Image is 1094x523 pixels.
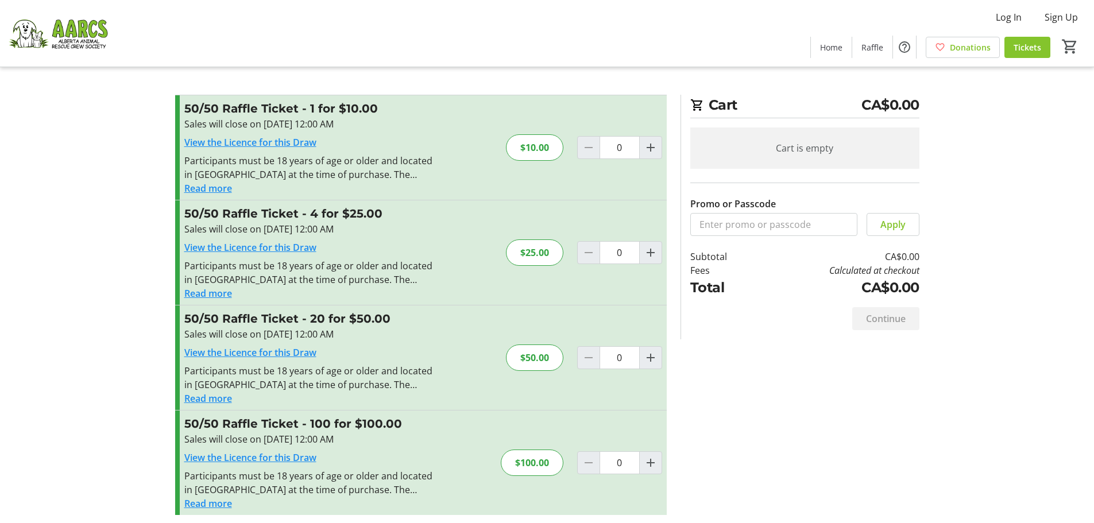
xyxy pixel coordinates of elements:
button: Increment by one [640,242,662,264]
div: Participants must be 18 years of age or older and located in [GEOGRAPHIC_DATA] at the time of pur... [184,259,435,286]
h3: 50/50 Raffle Ticket - 20 for $50.00 [184,310,435,327]
button: Increment by one [640,137,662,158]
img: Alberta Animal Rescue Crew Society's Logo [7,5,109,62]
button: Increment by one [640,347,662,369]
td: CA$0.00 [756,277,919,298]
div: $100.00 [501,450,563,476]
h3: 50/50 Raffle Ticket - 4 for $25.00 [184,205,435,222]
button: Sign Up [1035,8,1087,26]
button: Cart [1060,36,1080,57]
button: Apply [867,213,919,236]
button: Help [893,36,916,59]
div: Cart is empty [690,127,919,169]
div: Sales will close on [DATE] 12:00 AM [184,327,435,341]
a: Home [811,37,852,58]
a: View the Licence for this Draw [184,451,316,464]
h2: Cart [690,95,919,118]
div: Participants must be 18 years of age or older and located in [GEOGRAPHIC_DATA] at the time of pur... [184,364,435,392]
td: CA$0.00 [756,250,919,264]
a: View the Licence for this Draw [184,346,316,359]
h3: 50/50 Raffle Ticket - 100 for $100.00 [184,415,435,432]
label: Promo or Passcode [690,197,776,211]
a: Raffle [852,37,892,58]
td: Total [690,277,757,298]
button: Increment by one [640,452,662,474]
input: 50/50 Raffle Ticket Quantity [600,241,640,264]
span: CA$0.00 [861,95,919,115]
td: Fees [690,264,757,277]
input: 50/50 Raffle Ticket Quantity [600,346,640,369]
span: Donations [950,41,991,53]
button: Read more [184,286,232,300]
div: $10.00 [506,134,563,161]
a: Donations [926,37,1000,58]
span: Log In [996,10,1022,24]
h3: 50/50 Raffle Ticket - 1 for $10.00 [184,100,435,117]
button: Read more [184,181,232,195]
td: Subtotal [690,250,757,264]
div: Participants must be 18 years of age or older and located in [GEOGRAPHIC_DATA] at the time of pur... [184,154,435,181]
span: Tickets [1014,41,1041,53]
td: Calculated at checkout [756,264,919,277]
span: Apply [880,218,906,231]
div: Sales will close on [DATE] 12:00 AM [184,222,435,236]
a: Tickets [1004,37,1050,58]
a: View the Licence for this Draw [184,241,316,254]
div: $50.00 [506,344,563,371]
div: $25.00 [506,239,563,266]
span: Home [820,41,842,53]
input: 50/50 Raffle Ticket Quantity [600,451,640,474]
div: Sales will close on [DATE] 12:00 AM [184,117,435,131]
span: Sign Up [1045,10,1078,24]
a: View the Licence for this Draw [184,136,316,149]
input: Enter promo or passcode [690,213,857,236]
button: Read more [184,497,232,510]
button: Read more [184,392,232,405]
button: Log In [987,8,1031,26]
span: Raffle [861,41,883,53]
input: 50/50 Raffle Ticket Quantity [600,136,640,159]
div: Sales will close on [DATE] 12:00 AM [184,432,435,446]
div: Participants must be 18 years of age or older and located in [GEOGRAPHIC_DATA] at the time of pur... [184,469,435,497]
